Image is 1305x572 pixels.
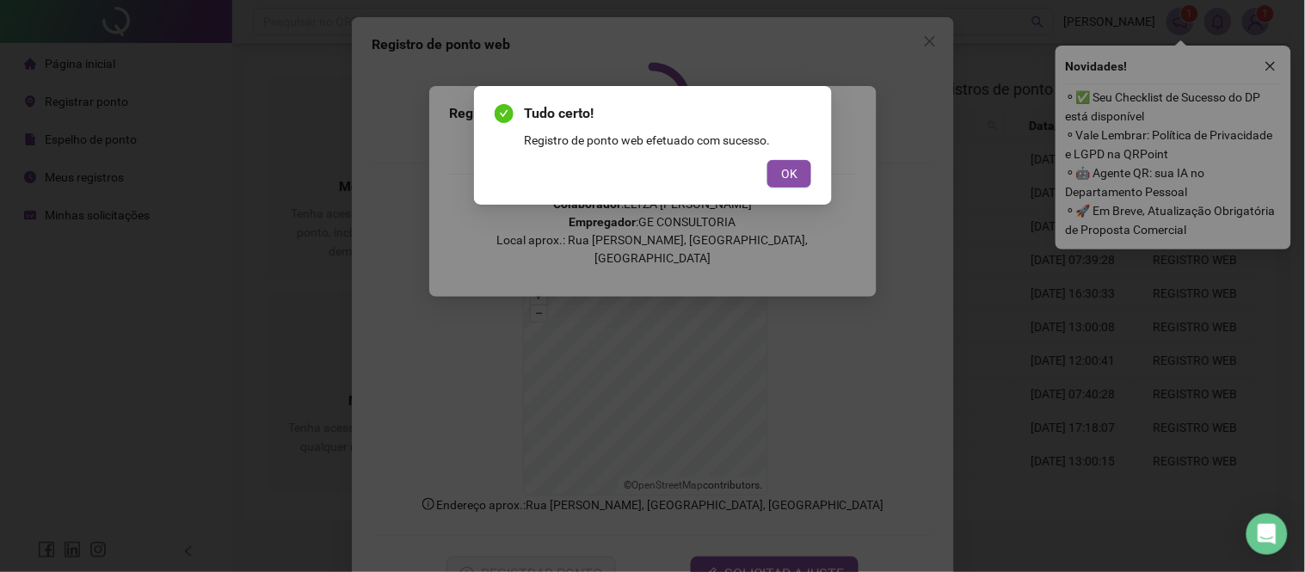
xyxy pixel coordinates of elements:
button: OK [767,160,811,188]
div: Registro de ponto web efetuado com sucesso. [524,131,811,150]
div: Open Intercom Messenger [1247,514,1288,555]
span: Tudo certo! [524,103,811,124]
span: OK [781,164,797,183]
span: check-circle [495,104,514,123]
